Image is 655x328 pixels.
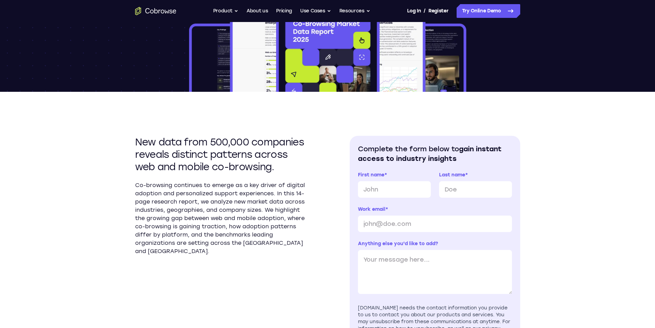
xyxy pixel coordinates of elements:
span: Work email [358,206,385,212]
input: john@doe.com [358,216,512,232]
input: John [358,181,431,198]
button: Resources [339,4,370,18]
h2: New data from 500,000 companies reveals distinct patterns across web and mobile co-browsing. [135,136,306,173]
span: Last name [439,172,465,178]
h2: Complete the form below to [358,144,512,163]
button: Product [213,4,239,18]
a: Try Online Demo [457,4,520,18]
img: 2025 Co-browsing Market Data Report [188,4,468,92]
a: Go to the home page [135,7,176,15]
span: / [424,7,426,15]
a: About us [247,4,268,18]
p: Co-browsing continues to emerge as a key driver of digital adoption and personalized support expe... [135,181,306,255]
span: First name [358,172,384,178]
button: Use Cases [300,4,331,18]
a: Register [428,4,448,18]
span: gain instant access to industry insights [358,145,502,163]
a: Log In [407,4,421,18]
input: Doe [439,181,512,198]
span: Anything else you'd like to add? [358,241,438,247]
a: Pricing [276,4,292,18]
